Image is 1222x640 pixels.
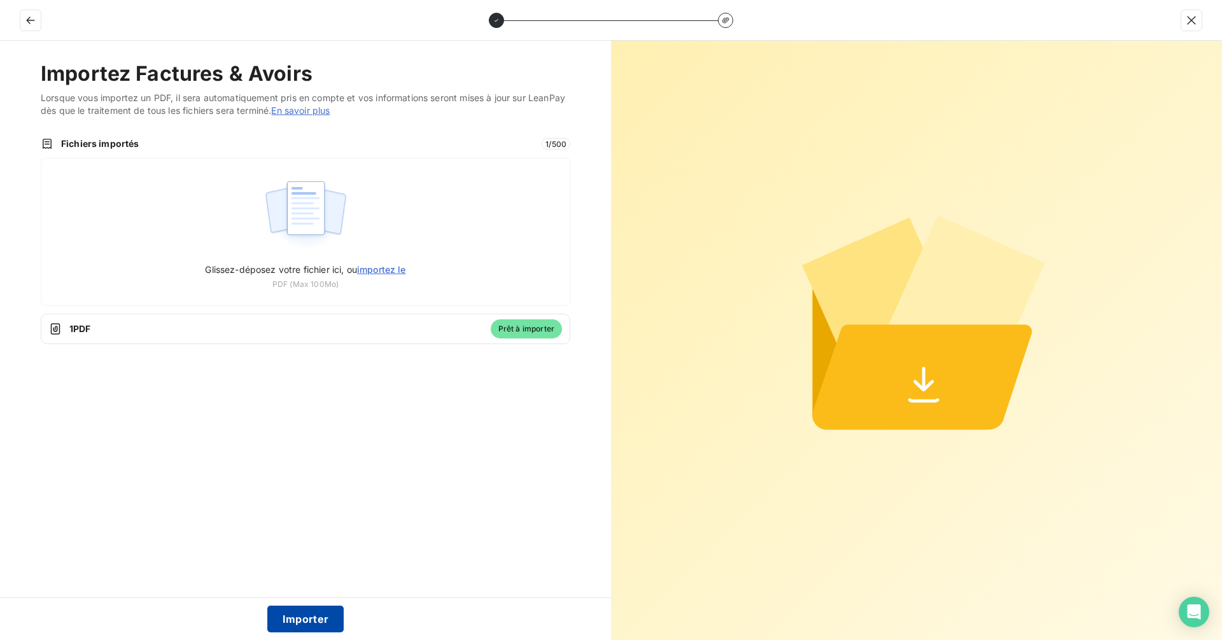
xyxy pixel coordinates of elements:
[41,61,570,87] h2: Importez Factures & Avoirs
[357,264,406,275] span: importez le
[205,264,405,275] span: Glissez-déposez votre fichier ici, ou
[267,606,344,632] button: Importer
[41,92,570,117] span: Lorsque vous importez un PDF, il sera automatiquement pris en compte et vos informations seront m...
[491,319,562,338] span: Prêt à importer
[263,174,348,255] img: illustration
[542,138,570,150] span: 1 / 500
[1179,597,1209,627] div: Open Intercom Messenger
[271,105,330,116] a: En savoir plus
[61,137,534,150] span: Fichiers importés
[272,279,339,290] span: PDF (Max 100Mo)
[69,323,483,335] span: 1 PDF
